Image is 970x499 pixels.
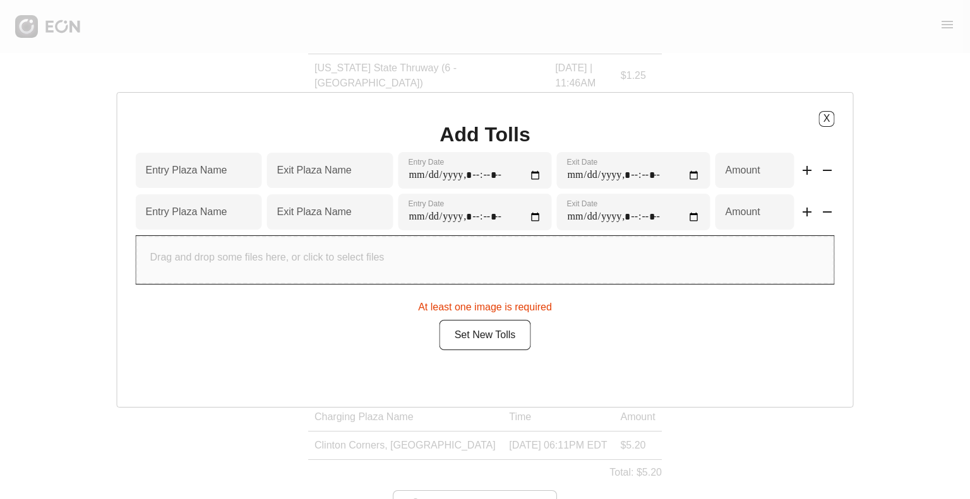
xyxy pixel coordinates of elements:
label: Entry Plaza Name [146,204,227,220]
label: Entry Date [409,199,445,209]
label: Entry Date [409,157,445,167]
label: Exit Date [567,199,598,209]
button: Set New Tolls [440,320,531,350]
span: add [799,204,815,220]
h1: Add Tolls [440,127,530,142]
span: remove [820,163,835,178]
div: At least one image is required [136,295,835,315]
span: add [799,163,815,178]
label: Exit Date [567,157,598,167]
label: Exit Plaza Name [277,163,352,178]
p: Drag and drop some files here, or click to select files [150,250,385,265]
label: Exit Plaza Name [277,204,352,220]
label: Amount [726,204,760,220]
span: remove [820,204,835,220]
label: Amount [726,163,760,178]
button: X [819,111,835,127]
label: Entry Plaza Name [146,163,227,178]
